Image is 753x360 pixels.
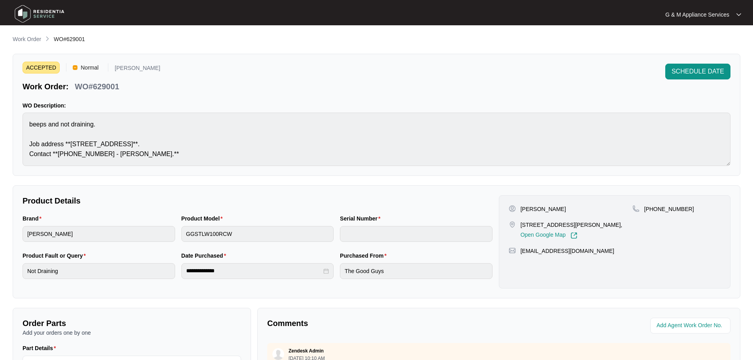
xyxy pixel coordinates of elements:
[521,221,623,229] p: [STREET_ADDRESS][PERSON_NAME],
[12,2,67,26] img: residentia service logo
[23,329,241,337] p: Add your orders one by one
[672,67,724,76] span: SCHEDULE DATE
[23,344,59,352] label: Part Details
[23,252,89,260] label: Product Fault or Query
[340,226,493,242] input: Serial Number
[570,232,577,239] img: Link-External
[340,215,383,222] label: Serial Number
[75,81,119,92] p: WO#629001
[736,13,741,17] img: dropdown arrow
[644,205,694,213] p: [PHONE_NUMBER]
[289,348,324,354] p: Zendesk Admin
[521,232,577,239] a: Open Google Map
[340,252,390,260] label: Purchased From
[665,64,730,79] button: SCHEDULE DATE
[23,195,493,206] p: Product Details
[632,205,640,212] img: map-pin
[665,11,729,19] p: G & M Appliance Services
[115,65,160,74] p: [PERSON_NAME]
[272,348,284,360] img: user.svg
[509,221,516,228] img: map-pin
[23,318,241,329] p: Order Parts
[186,267,322,275] input: Date Purchased
[509,247,516,254] img: map-pin
[23,81,68,92] p: Work Order:
[13,35,41,43] p: Work Order
[44,36,51,42] img: chevron-right
[23,102,730,109] p: WO Description:
[11,35,43,44] a: Work Order
[54,36,85,42] span: WO#629001
[23,62,60,74] span: ACCEPTED
[23,263,175,279] input: Product Fault or Query
[23,215,45,222] label: Brand
[267,318,493,329] p: Comments
[521,247,614,255] p: [EMAIL_ADDRESS][DOMAIN_NAME]
[657,321,726,330] input: Add Agent Work Order No.
[181,252,229,260] label: Date Purchased
[340,263,493,279] input: Purchased From
[181,215,226,222] label: Product Model
[77,62,102,74] span: Normal
[521,205,566,213] p: [PERSON_NAME]
[509,205,516,212] img: user-pin
[181,226,334,242] input: Product Model
[23,113,730,166] textarea: beeps and not draining. Job address **[STREET_ADDRESS]**. Contact **[PHONE_NUMBER] - [PERSON_NAME...
[73,65,77,70] img: Vercel Logo
[23,226,175,242] input: Brand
